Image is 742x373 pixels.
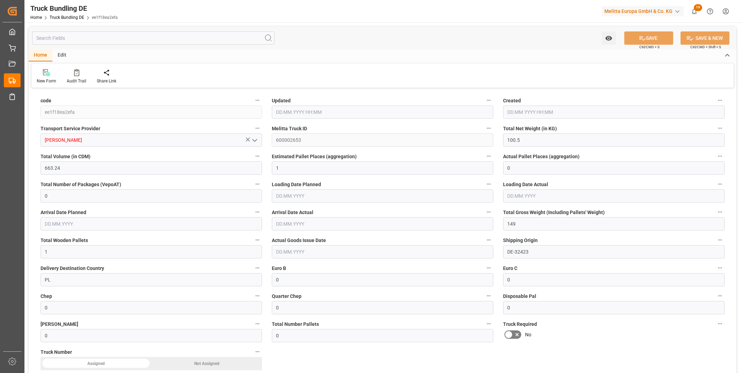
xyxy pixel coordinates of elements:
[37,78,56,84] div: New Form
[715,291,725,300] button: Disposable Pal
[253,96,262,105] button: code
[30,3,118,14] div: Truck Bundling DE
[32,31,275,45] input: Search Fields
[484,319,493,328] button: Total Number Pallets
[272,217,493,231] input: DD.MM.YYYY
[690,44,721,50] span: Ctrl/CMD + Shift + S
[484,207,493,217] button: Arrival Date Actual
[41,209,86,216] span: Arrival Date Planned
[484,180,493,189] button: Loading Date Planned
[272,293,301,300] span: Quarter Chep
[253,207,262,217] button: Arrival Date Planned
[29,50,52,61] div: Home
[639,44,660,50] span: Ctrl/CMD + S
[272,265,286,272] span: Euro B
[272,125,307,132] span: Melitta Truck ID
[715,263,725,272] button: Euro C
[249,135,260,146] button: open menu
[41,293,52,300] span: Chep
[272,153,357,160] span: Estimated Pallet Places (aggregation)
[715,207,725,217] button: Total Gross Weight (Including Pallets' Weight)
[30,15,42,20] a: Home
[503,181,548,188] span: Loading Date Actual
[503,105,725,119] input: DD.MM.YYYY HH:MM
[715,96,725,105] button: Created
[503,293,536,300] span: Disposable Pal
[41,265,104,272] span: Delivery Destination Country
[41,181,121,188] span: Total Number of Packages (VepoAT)
[503,97,521,104] span: Created
[694,4,702,11] span: 19
[272,245,493,258] input: DD.MM.YYYY
[41,321,78,328] span: [PERSON_NAME]
[272,189,493,203] input: DD.MM.YYYY
[715,235,725,244] button: Shipping Origin
[41,125,100,132] span: Transport Service Provider
[272,97,291,104] span: Updated
[503,321,537,328] span: Truck Required
[253,152,262,161] button: Total Volume (in CDM)
[602,5,686,18] button: Melitta Europa GmbH & Co. KG
[525,331,531,338] span: No
[41,153,90,160] span: Total Volume (in CDM)
[484,291,493,300] button: Quarter Chep
[41,237,88,244] span: Total Wooden Pallets
[272,209,313,216] span: Arrival Date Actual
[272,321,319,328] span: Total Number Pallets
[602,6,684,16] div: Melitta Europa GmbH & Co. KG
[484,96,493,105] button: Updated
[41,217,262,231] input: DD.MM.YYYY
[702,3,718,19] button: Help Center
[151,357,262,370] div: Not Assigned
[484,235,493,244] button: Actual Goods Issue Date
[253,263,262,272] button: Delivery Destination Country
[41,97,51,104] span: code
[503,237,538,244] span: Shipping Origin
[686,3,702,19] button: show 19 new notifications
[715,152,725,161] button: Actual Pallet Places (aggregation)
[253,235,262,244] button: Total Wooden Pallets
[253,319,262,328] button: [PERSON_NAME]
[503,125,557,132] span: Total Net Weight (in KG)
[484,263,493,272] button: Euro B
[272,237,326,244] span: Actual Goods Issue Date
[50,15,84,20] a: Truck Bundling DE
[484,124,493,133] button: Melitta Truck ID
[97,78,116,84] div: Share Link
[52,50,72,61] div: Edit
[715,319,725,328] button: Truck Required
[41,357,151,370] div: Assigned
[67,78,86,84] div: Audit Trail
[503,209,605,216] span: Total Gross Weight (Including Pallets' Weight)
[715,180,725,189] button: Loading Date Actual
[41,349,72,356] span: Truck Number
[503,189,725,203] input: DD.MM.YYYY
[503,265,517,272] span: Euro C
[503,153,580,160] span: Actual Pallet Places (aggregation)
[602,31,616,45] button: open menu
[253,347,262,356] button: Truck Number
[272,105,493,119] input: DD.MM.YYYY HH:MM
[681,31,729,45] button: SAVE & NEW
[272,181,321,188] span: Loading Date Planned
[484,152,493,161] button: Estimated Pallet Places (aggregation)
[253,180,262,189] button: Total Number of Packages (VepoAT)
[253,124,262,133] button: Transport Service Provider
[624,31,673,45] button: SAVE
[715,124,725,133] button: Total Net Weight (in KG)
[253,291,262,300] button: Chep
